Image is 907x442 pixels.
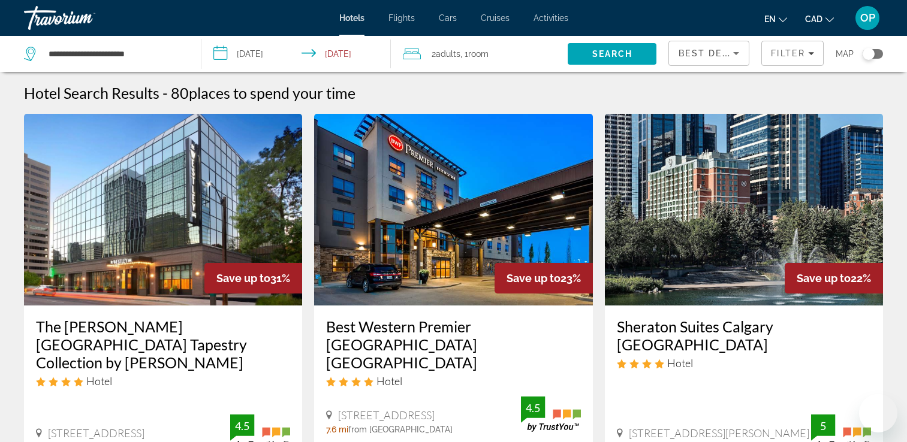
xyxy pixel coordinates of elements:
div: 4 star Hotel [36,374,290,387]
button: Change currency [805,10,834,28]
iframe: Button to launch messaging window [859,394,897,432]
a: Cars [439,13,457,23]
span: CAD [805,14,822,24]
a: Flights [388,13,415,23]
span: [STREET_ADDRESS][PERSON_NAME] [629,426,809,440]
span: - [162,84,168,102]
span: Save up to [507,272,561,284]
img: Best Western Premier Freeport Inn Calgary Airport [314,114,592,305]
span: Map [836,46,854,62]
div: 22% [785,263,883,293]
span: from [GEOGRAPHIC_DATA] [348,425,453,434]
h1: Hotel Search Results [24,84,159,102]
span: Adults [436,49,460,59]
span: Best Deals [679,49,741,58]
div: 23% [495,263,593,293]
span: en [764,14,776,24]
div: 4 star Hotel [617,356,871,370]
mat-select: Sort by [679,46,739,60]
div: 4.5 [230,419,254,433]
div: 5 [811,419,835,433]
span: Save up to [216,272,270,284]
h2: 80 [171,84,355,102]
span: [STREET_ADDRESS] [338,408,435,422]
button: Change language [764,10,787,28]
a: Activities [534,13,568,23]
img: Sheraton Suites Calgary Eau Claire [605,114,883,305]
div: 4 star Hotel [326,374,580,387]
span: Filter [771,49,805,58]
span: [STREET_ADDRESS] [48,426,144,440]
span: 7.6 mi [326,425,348,434]
a: Cruises [481,13,510,23]
a: The [PERSON_NAME][GEOGRAPHIC_DATA] Tapestry Collection by [PERSON_NAME] [36,317,290,371]
span: 2 [432,46,460,62]
button: Select check in and out date [201,36,391,72]
button: Toggle map [854,49,883,59]
span: OP [860,12,875,24]
span: Hotel [376,374,402,387]
img: The Westley Hotel Tapestry Collection by Hilton [24,114,302,305]
button: User Menu [852,5,883,31]
div: 31% [204,263,302,293]
input: Search hotel destination [47,45,183,63]
span: Search [592,49,633,59]
a: Sheraton Suites Calgary [GEOGRAPHIC_DATA] [617,317,871,353]
span: Save up to [797,272,851,284]
span: , 1 [460,46,489,62]
a: Hotels [339,13,364,23]
button: Filters [761,41,824,66]
span: Hotel [86,374,112,387]
button: Search [568,43,656,65]
a: Travorium [24,2,144,34]
img: TrustYou guest rating badge [521,396,581,432]
div: 4.5 [521,401,545,415]
button: Travelers: 2 adults, 0 children [391,36,568,72]
span: places to spend your time [189,84,355,102]
span: Hotel [667,356,693,370]
a: Best Western Premier [GEOGRAPHIC_DATA] [GEOGRAPHIC_DATA] [326,317,580,371]
span: Room [468,49,489,59]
